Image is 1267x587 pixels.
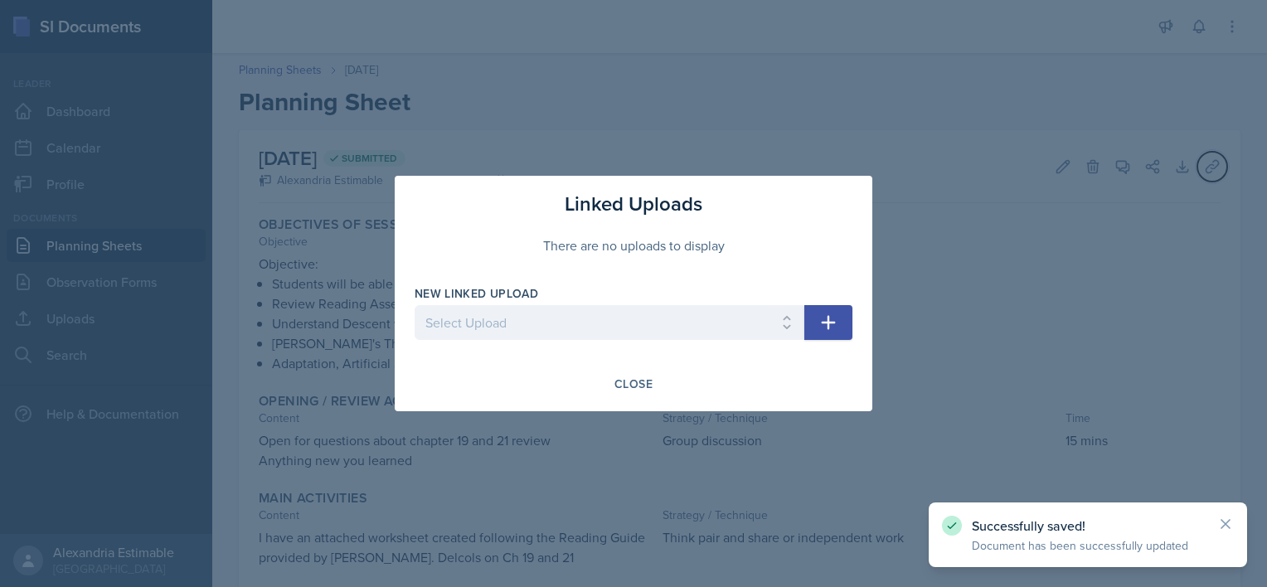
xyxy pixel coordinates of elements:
[415,285,538,302] label: New Linked Upload
[972,537,1204,554] p: Document has been successfully updated
[565,189,702,219] h3: Linked Uploads
[972,517,1204,534] p: Successfully saved!
[604,370,663,398] button: Close
[614,377,653,391] div: Close
[415,219,852,272] div: There are no uploads to display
